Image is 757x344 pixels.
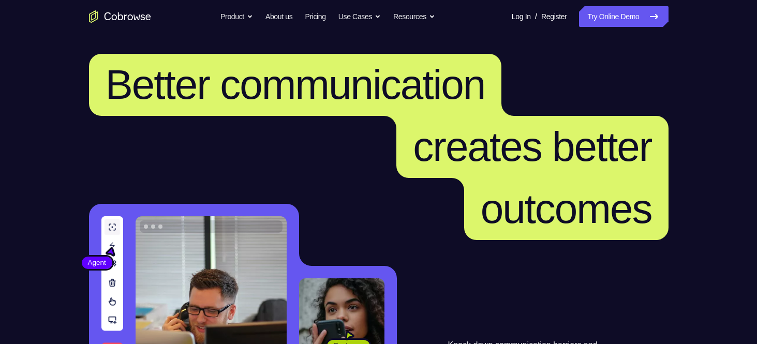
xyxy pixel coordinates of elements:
span: outcomes [481,186,652,232]
button: Product [220,6,253,27]
a: About us [265,6,292,27]
span: creates better [413,124,651,170]
span: Better communication [106,62,485,108]
a: Go to the home page [89,10,151,23]
span: / [535,10,537,23]
a: Log In [512,6,531,27]
button: Use Cases [338,6,381,27]
button: Resources [393,6,435,27]
span: Agent [82,258,112,268]
a: Try Online Demo [579,6,668,27]
a: Register [541,6,567,27]
a: Pricing [305,6,325,27]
